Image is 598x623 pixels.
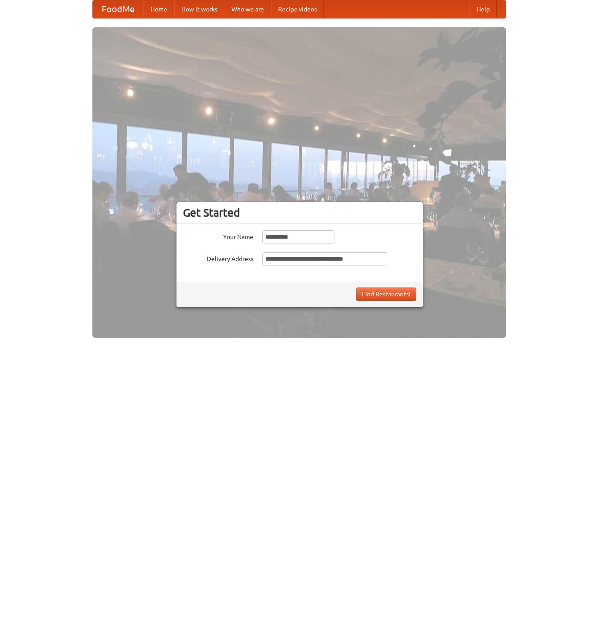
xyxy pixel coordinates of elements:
a: How it works [174,0,224,18]
h3: Get Started [183,206,416,219]
a: Home [143,0,174,18]
label: Delivery Address [183,252,253,263]
a: FoodMe [93,0,143,18]
a: Who we are [224,0,271,18]
a: Recipe videos [271,0,324,18]
a: Help [470,0,497,18]
button: Find Restaurants! [356,288,416,301]
label: Your Name [183,230,253,241]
